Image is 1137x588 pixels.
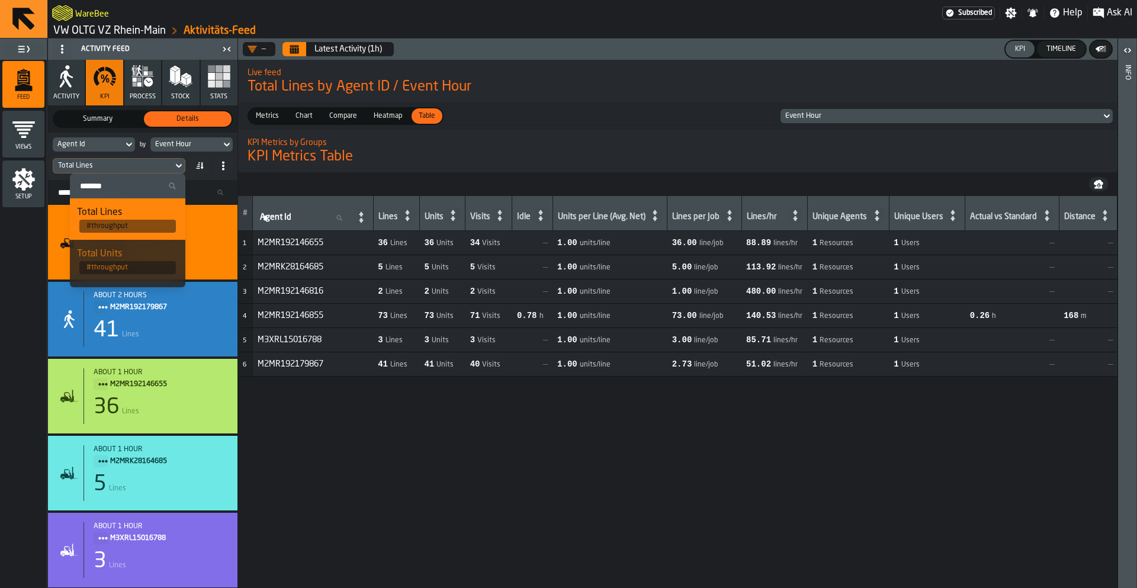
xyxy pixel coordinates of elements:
[79,220,176,233] span: # throughput
[477,336,496,345] span: Visits
[54,111,142,127] div: thumb
[155,140,216,149] div: DropdownMenuValue-eventHour
[1090,41,1112,57] button: button-
[746,262,776,272] span: 113.92
[386,264,403,272] span: Lines
[171,93,190,101] span: Stock
[53,110,143,128] label: button-switch-multi-Summary
[672,262,692,272] span: 5.00
[243,362,246,368] span: 6
[94,291,228,314] div: Title
[50,40,219,59] div: Activity Feed
[122,330,139,339] span: Lines
[820,312,853,320] span: Resources
[378,212,398,224] div: Lines
[1006,41,1035,57] button: button-KPI
[580,312,611,320] span: units/line
[773,336,798,345] span: lines/hr
[470,287,475,296] span: 2
[307,37,389,61] button: Select date range
[820,264,853,272] span: Resources
[580,264,611,272] span: units/line
[94,522,228,545] div: Title
[210,93,227,101] span: Stats
[436,361,454,369] span: Units
[70,281,185,323] li: dropdown-item
[894,359,898,369] span: 1
[672,238,697,248] span: 36.00
[517,238,548,248] span: —
[378,359,388,369] span: 41
[694,361,718,369] span: line/job
[56,114,139,124] span: Summary
[378,311,388,320] span: 73
[672,212,720,224] div: Lines per Job
[2,144,44,150] span: Views
[672,359,692,369] span: 2.73
[694,264,718,272] span: line/job
[1118,38,1136,588] header: Info
[110,378,219,391] span: M2MR192146655
[894,212,943,224] div: Unique Users
[901,361,920,369] span: Users
[1022,7,1043,19] label: button-toggle-Notifications
[110,301,219,314] span: M2MR192179867
[424,335,429,345] span: 3
[746,287,776,296] span: 480.00
[580,361,611,369] span: units/line
[432,264,449,272] span: Units
[48,282,237,356] div: stat-
[942,7,995,20] a: link-to-/wh/i/44979e6c-6f66-405e-9874-c1e29f02a54a/settings/billing
[238,60,1117,102] div: title-Total Lines by Agent ID / Event Hour
[390,239,407,248] span: Lines
[94,445,228,468] div: Title
[94,445,228,454] div: Start: 8/14/2025, 12:56:39 PM - End: 8/14/2025, 12:59:17 PM
[436,239,454,248] span: Units
[672,287,692,296] span: 1.00
[94,368,228,391] div: Title
[378,238,388,248] span: 36
[773,361,798,369] span: lines/hr
[970,359,1054,369] span: —
[146,114,229,124] span: Details
[414,111,440,121] span: Table
[778,264,802,272] span: lines/hr
[812,311,817,320] span: 1
[557,238,577,248] span: 1.00
[970,212,1037,224] div: Actual vs Standard
[140,142,146,148] div: by
[390,361,407,369] span: Lines
[53,24,166,37] a: link-to-/wh/i/44979e6c-6f66-405e-9874-c1e29f02a54a/simulations
[260,213,291,222] span: label
[48,513,237,587] div: stat-
[820,361,853,369] span: Resources
[248,78,1108,97] span: Total Lines by Agent ID / Event Hour
[94,291,228,300] div: about 2 hours
[243,240,246,247] span: 1
[325,111,362,121] span: Compare
[694,336,718,345] span: line/job
[365,107,410,125] label: button-switch-multi-Heatmap
[58,162,168,170] div: DropdownMenuValue-eventsCount
[970,311,990,320] span: 0.26
[94,522,228,531] div: about 1 hour
[901,336,920,345] span: Users
[470,262,475,272] span: 5
[77,247,178,261] div: Total Units
[1089,177,1108,191] button: button-
[470,335,475,345] span: 3
[812,287,817,296] span: 1
[699,239,723,248] span: line/job
[248,66,1108,78] h2: Sub Title
[778,288,802,296] span: lines/hr
[970,287,1054,296] span: —
[482,239,500,248] span: Visits
[1107,6,1132,20] span: Ask AI
[94,368,228,377] div: about 1 hour
[517,359,548,369] span: —
[288,108,320,124] div: thumb
[378,262,383,272] span: 5
[1044,6,1087,20] label: button-toggle-Help
[1064,262,1112,272] span: —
